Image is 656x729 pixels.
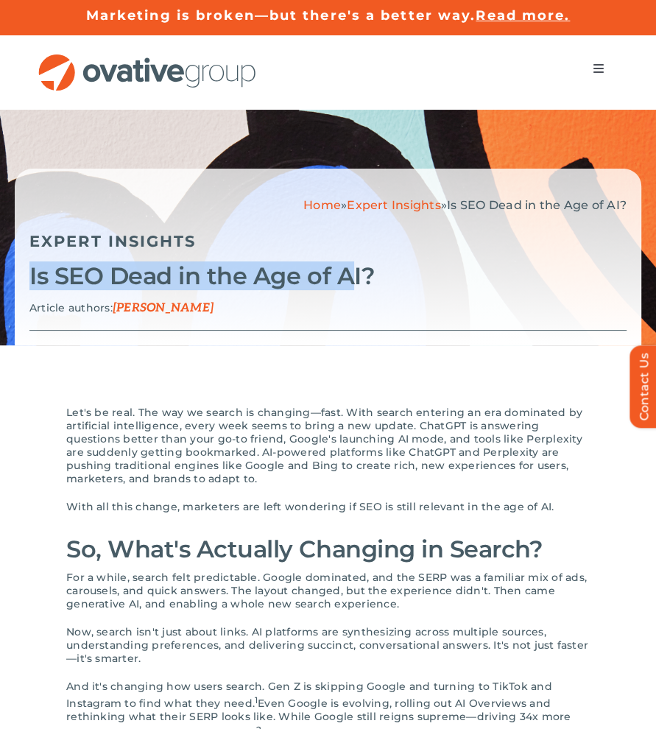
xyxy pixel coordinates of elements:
[113,301,214,315] span: [PERSON_NAME]
[255,694,258,705] sup: 1
[66,571,587,610] span: For a while, search felt predictable. Google dominated, and the SERP was a familiar mix of ads, c...
[303,198,341,212] a: Home
[303,198,627,212] span: » »
[86,7,476,24] a: Marketing is broken—but there's a better way.
[66,500,554,513] span: With all this change, marketers are left wondering if SEO is still relevant in the age of AI.
[447,198,627,212] span: Is SEO Dead in the Age of AI?
[578,54,619,83] nav: Menu
[29,262,627,290] h2: Is SEO Dead in the Age of AI?
[29,232,197,250] a: Expert Insights
[66,625,588,665] span: Now, search isn't just about links. AI platforms are synthesizing across multiple sources, unders...
[66,528,590,571] h2: So, What's Actually Changing in Search?
[66,406,582,485] span: Let's be real. The way we search is changing—fast. With search entering an era dominated by artif...
[476,7,570,24] a: Read more.
[347,198,441,212] a: Expert Insights
[37,52,258,66] a: OG_Full_horizontal_RGB
[29,301,627,315] p: Article authors:
[66,680,552,710] span: And it's changing how users search. Gen Z is skipping Google and turning to TikTok and Instagram ...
